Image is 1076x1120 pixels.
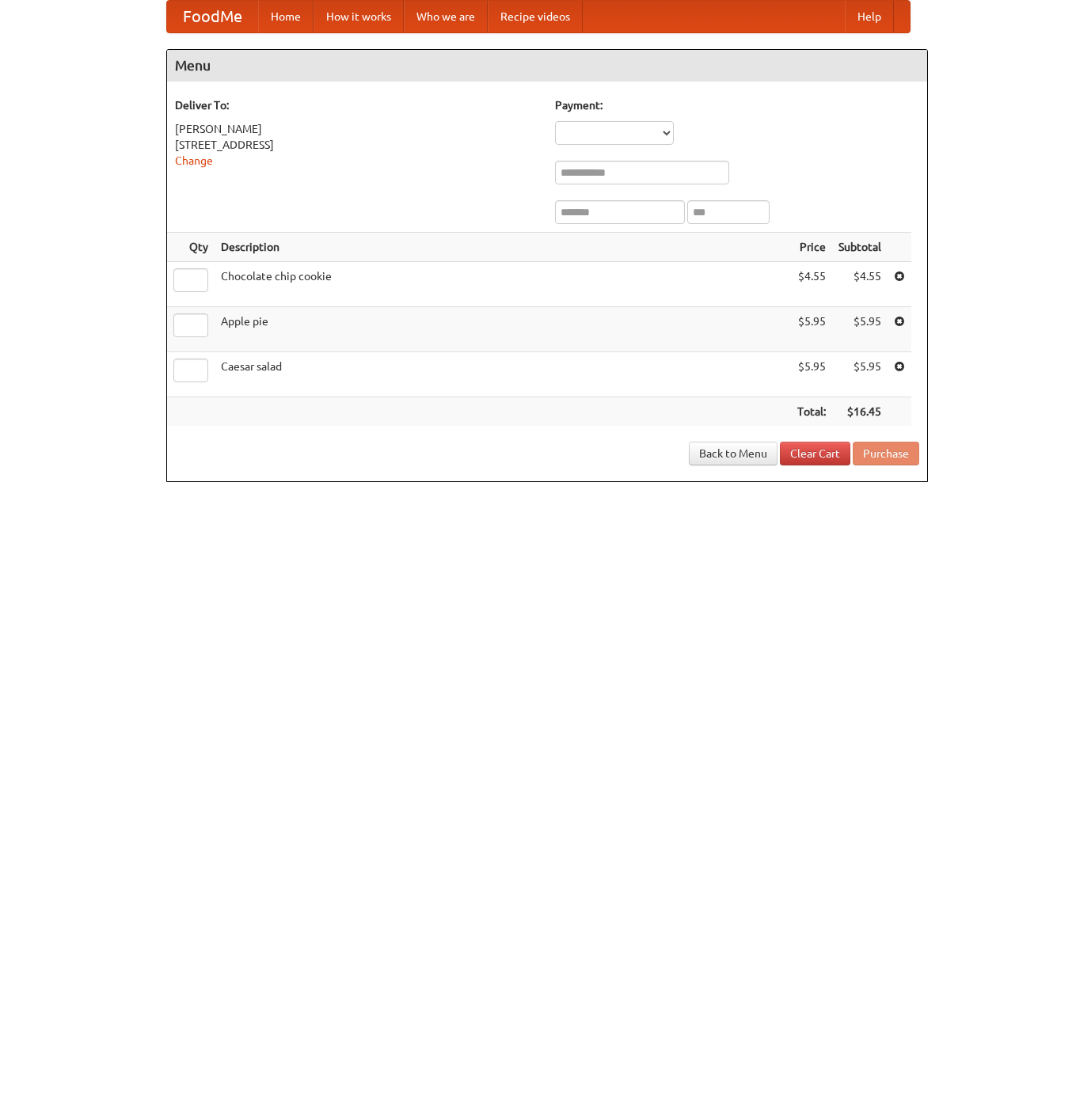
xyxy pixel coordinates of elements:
[555,97,919,113] h5: Payment:
[215,352,791,397] td: Caesar salad
[832,397,888,427] th: $16.45
[832,262,888,307] td: $4.55
[845,1,894,32] a: Help
[853,442,919,465] button: Purchase
[404,1,488,32] a: Who we are
[167,1,258,32] a: FoodMe
[791,307,832,352] td: $5.95
[689,442,778,465] a: Back to Menu
[832,233,888,262] th: Subtotal
[488,1,583,32] a: Recipe videos
[832,307,888,352] td: $5.95
[167,233,215,262] th: Qty
[791,397,832,427] th: Total:
[215,307,791,352] td: Apple pie
[314,1,404,32] a: How it works
[175,137,539,153] div: [STREET_ADDRESS]
[175,154,213,167] a: Change
[832,352,888,397] td: $5.95
[258,1,314,32] a: Home
[175,97,539,113] h5: Deliver To:
[215,262,791,307] td: Chocolate chip cookie
[791,352,832,397] td: $5.95
[175,121,539,137] div: [PERSON_NAME]
[167,50,927,82] h4: Menu
[791,233,832,262] th: Price
[791,262,832,307] td: $4.55
[780,442,850,465] a: Clear Cart
[215,233,791,262] th: Description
